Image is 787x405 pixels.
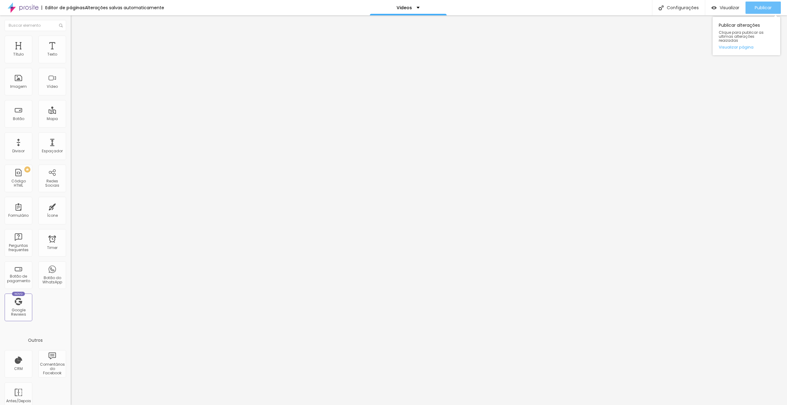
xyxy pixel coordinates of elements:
input: Buscar elemento [5,20,66,31]
div: Espaçador [42,149,63,153]
div: Ícone [47,213,58,218]
div: Formulário [8,213,29,218]
span: Visualizar [720,5,739,10]
div: Código HTML [6,179,30,188]
div: Perguntas frequentes [6,243,30,252]
div: Botão do WhatsApp [40,276,64,285]
div: Título [13,52,24,56]
span: Clique para publicar as ultimas alterações reaizadas [719,30,774,43]
div: Texto [47,52,57,56]
div: Redes Sociais [40,179,64,188]
img: Icone [658,5,664,10]
div: Comentários do Facebook [40,362,64,376]
iframe: Editor [71,15,787,405]
div: Botão de pagamento [6,274,30,283]
div: Imagem [10,84,27,89]
div: Antes/Depois [6,399,30,403]
p: Videos [397,6,412,10]
span: Publicar [755,5,772,10]
div: Divisor [12,149,25,153]
img: view-1.svg [711,5,717,10]
div: CRM [14,367,23,371]
div: Botão [13,117,24,121]
button: Visualizar [705,2,745,14]
div: Google Reviews [6,308,30,317]
div: Alterações salvas automaticamente [85,6,164,10]
div: Mapa [47,117,58,121]
div: Publicar alterações [713,17,780,55]
div: Timer [47,246,57,250]
div: Editor de páginas [42,6,85,10]
div: Vídeo [47,84,58,89]
a: Visualizar página [719,45,774,49]
div: Novo [12,292,25,296]
img: Icone [59,24,63,27]
button: Publicar [745,2,781,14]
